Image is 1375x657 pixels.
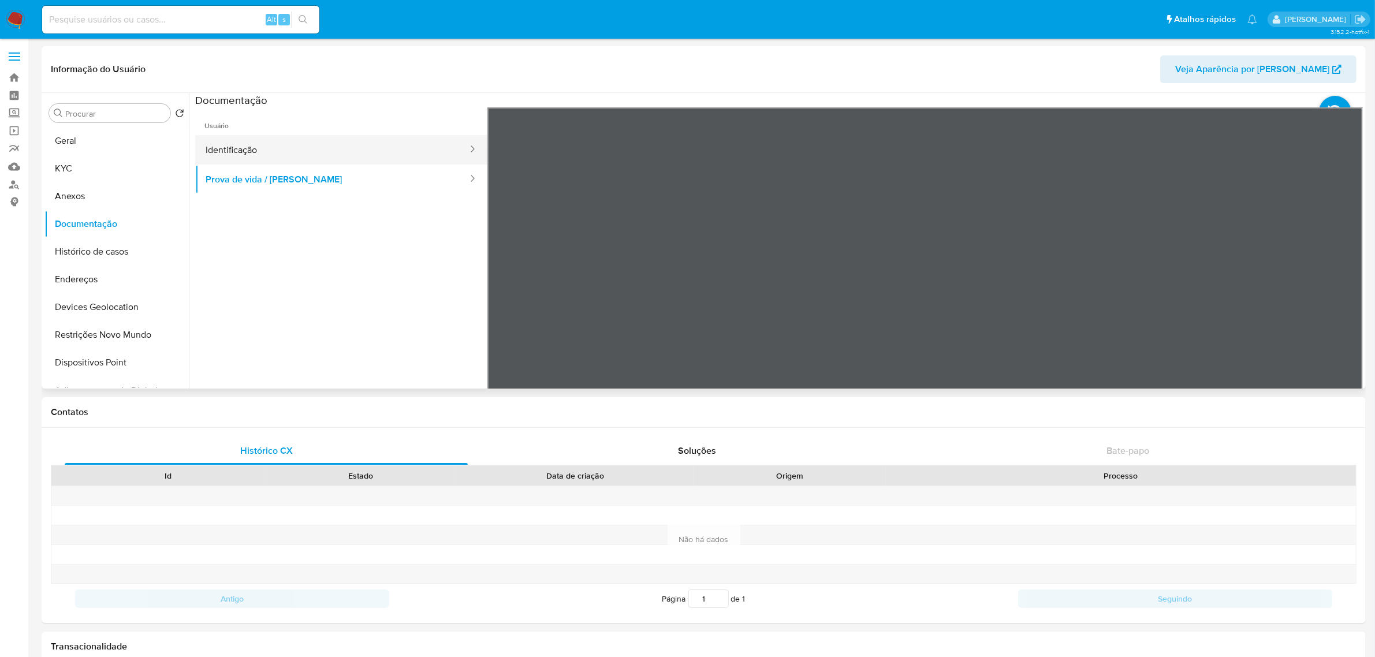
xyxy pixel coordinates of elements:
span: 1 [743,593,746,604]
button: Antigo [75,589,389,608]
button: KYC [44,155,189,182]
button: Veja Aparência por [PERSON_NAME] [1160,55,1357,83]
button: Seguindo [1018,589,1332,608]
button: Anexos [44,182,189,210]
input: Pesquise usuários ou casos... [42,12,319,27]
span: s [282,14,286,25]
span: Veja Aparência por [PERSON_NAME] [1175,55,1329,83]
div: Processo [894,470,1348,481]
span: Atalhos rápidos [1174,13,1236,25]
p: jhonata.costa@mercadolivre.com [1285,14,1350,25]
button: Retornar ao pedido padrão [175,109,184,121]
h1: Informação do Usuário [51,64,146,75]
button: Endereços [44,266,189,293]
button: Devices Geolocation [44,293,189,321]
h1: Contatos [51,406,1357,418]
div: Estado [272,470,448,481]
button: Documentação [44,210,189,238]
button: Procurar [54,109,63,118]
span: Histórico CX [240,444,293,457]
span: Bate-papo [1106,444,1149,457]
button: Dispositivos Point [44,349,189,376]
span: Soluções [678,444,716,457]
button: Adiantamentos de Dinheiro [44,376,189,404]
span: Página de [662,589,746,608]
button: Restrições Novo Mundo [44,321,189,349]
a: Sair [1354,13,1366,25]
input: Procurar [65,109,166,119]
div: Id [80,470,256,481]
div: Data de criação [465,470,685,481]
button: Geral [44,127,189,155]
h1: Transacionalidade [51,641,1357,652]
button: Histórico de casos [44,238,189,266]
button: search-icon [291,12,315,28]
div: Origem [702,470,878,481]
a: Notificações [1247,14,1257,24]
span: Alt [267,14,276,25]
